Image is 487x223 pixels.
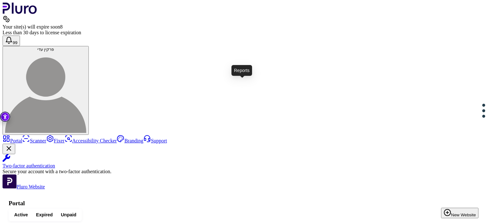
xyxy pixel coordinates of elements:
[3,30,484,36] div: Less than 30 days to license expiration
[3,46,89,135] button: פרקין עדיפרקין עדי
[3,138,22,143] a: Portal
[143,138,167,143] a: Support
[3,10,37,15] a: Logo
[3,36,20,46] button: Open notifications, you have 390 new notifications
[60,24,62,30] span: 8
[36,212,53,218] span: Expired
[3,169,484,174] div: Secure your account with a two-factor authentication.
[57,210,80,220] button: Unpaid
[3,24,484,30] div: Your site(s) will expire soon
[3,144,15,154] button: Close Two-factor authentication notification
[46,138,65,143] a: Fixer
[3,135,484,190] aside: Sidebar menu
[231,65,252,76] div: Reports
[22,138,46,143] a: Scanner
[61,212,76,218] span: Unpaid
[14,212,28,218] span: Active
[10,210,32,220] button: Active
[5,52,86,133] img: פרקין עדי
[441,208,478,218] button: New Website
[3,184,45,189] a: Open Pluro Website
[3,154,484,169] a: Two-factor authentication
[13,40,17,45] span: 99
[32,210,57,220] button: Expired
[65,138,117,143] a: Accessibility Checker
[37,47,54,52] span: פרקין עדי
[117,138,143,143] a: Branding
[3,163,484,169] div: Two-factor authentication
[9,200,478,207] h1: Portal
